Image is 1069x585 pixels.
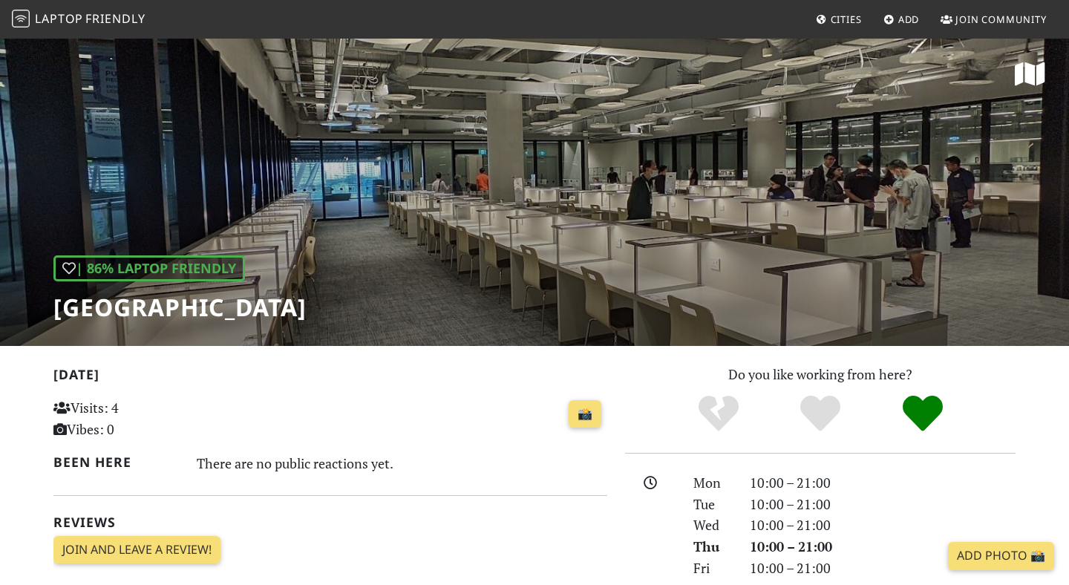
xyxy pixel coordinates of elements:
[741,558,1024,579] div: 10:00 – 21:00
[684,494,741,515] div: Tue
[741,536,1024,558] div: 10:00 – 21:00
[810,6,868,33] a: Cities
[53,367,607,388] h2: [DATE]
[877,6,926,33] a: Add
[625,364,1016,385] p: Do you like working from here?
[898,13,920,26] span: Add
[53,255,245,281] div: | 86% Laptop Friendly
[197,451,608,475] div: There are no public reactions yet.
[12,7,146,33] a: LaptopFriendly LaptopFriendly
[667,393,770,434] div: No
[769,393,872,434] div: Yes
[12,10,30,27] img: LaptopFriendly
[831,13,862,26] span: Cities
[53,293,307,321] h1: [GEOGRAPHIC_DATA]
[53,454,179,470] h2: Been here
[35,10,83,27] span: Laptop
[85,10,145,27] span: Friendly
[53,536,220,564] a: Join and leave a review!
[741,494,1024,515] div: 10:00 – 21:00
[684,536,741,558] div: Thu
[53,514,607,530] h2: Reviews
[935,6,1053,33] a: Join Community
[948,542,1054,570] a: Add Photo 📸
[684,558,741,579] div: Fri
[684,514,741,536] div: Wed
[53,397,226,440] p: Visits: 4 Vibes: 0
[741,472,1024,494] div: 10:00 – 21:00
[872,393,974,434] div: Definitely!
[741,514,1024,536] div: 10:00 – 21:00
[684,472,741,494] div: Mon
[955,13,1047,26] span: Join Community
[569,400,601,428] a: 📸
